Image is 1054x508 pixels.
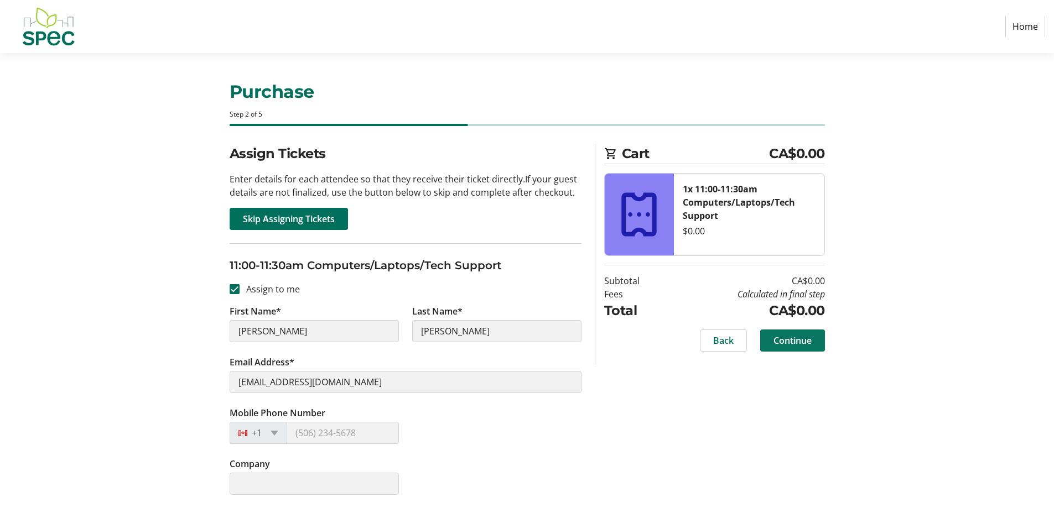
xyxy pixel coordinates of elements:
[604,301,668,321] td: Total
[769,144,825,164] span: CA$0.00
[668,301,825,321] td: CA$0.00
[713,334,734,347] span: Back
[230,457,270,470] label: Company
[9,4,87,49] img: SPEC's Logo
[668,287,825,301] td: Calculated in final step
[773,334,812,347] span: Continue
[243,212,335,226] span: Skip Assigning Tickets
[412,305,463,318] label: Last Name*
[668,274,825,287] td: CA$0.00
[287,422,399,444] input: (506) 234-5678
[604,274,668,287] td: Subtotal
[230,305,281,318] label: First Name*
[230,355,294,369] label: Email Address*
[230,208,348,230] button: Skip Assigning Tickets
[230,257,581,274] h3: 11:00-11:30am Computers/Laptops/Tech Support
[1005,16,1045,37] a: Home
[240,282,300,296] label: Assign to me
[230,172,581,199] p: Enter details for each attendee so that they receive their ticket directly. If your guest details...
[230,406,325,420] label: Mobile Phone Number
[683,183,795,222] strong: 1x 11:00-11:30am Computers/Laptops/Tech Support
[230,144,581,164] h2: Assign Tickets
[683,224,816,238] div: $0.00
[700,329,747,352] button: Back
[604,287,668,301] td: Fees
[230,78,825,105] h1: Purchase
[622,144,770,164] span: Cart
[230,109,825,119] div: Step 2 of 5
[760,329,825,352] button: Continue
